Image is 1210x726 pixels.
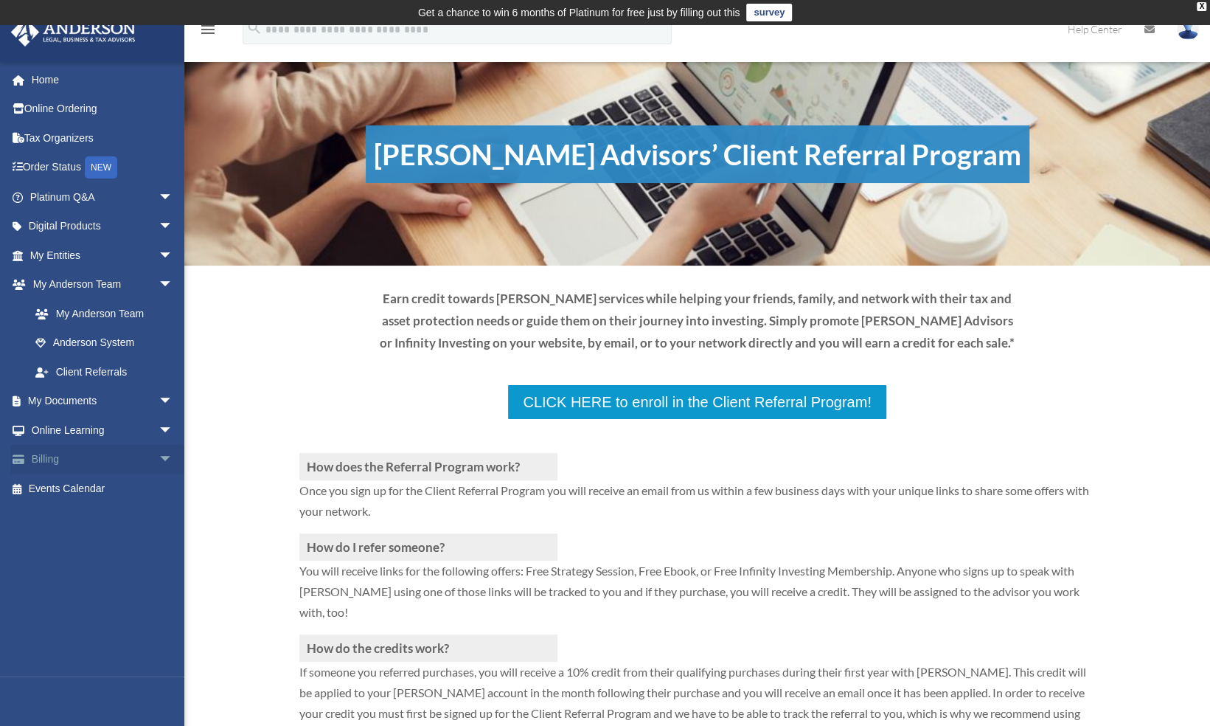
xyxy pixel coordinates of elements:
[10,123,195,153] a: Tax Organizers
[746,4,792,21] a: survey
[159,445,188,475] span: arrow_drop_down
[159,270,188,300] span: arrow_drop_down
[299,561,1096,635] p: You will receive links for the following offers: Free Strategy Session, Free Ebook, or Free Infin...
[21,328,195,358] a: Anderson System
[21,357,188,387] a: Client Referrals
[159,241,188,271] span: arrow_drop_down
[10,270,195,300] a: My Anderson Teamarrow_drop_down
[159,415,188,446] span: arrow_drop_down
[21,299,195,328] a: My Anderson Team
[379,288,1016,353] p: Earn credit towards [PERSON_NAME] services while helping your friends, family, and network with t...
[10,94,195,124] a: Online Ordering
[507,384,887,421] a: CLICK HERE to enroll in the Client Referral Program!
[1177,18,1199,40] img: User Pic
[7,18,140,46] img: Anderson Advisors Platinum Portal
[199,26,217,38] a: menu
[10,182,195,212] a: Platinum Q&Aarrow_drop_down
[418,4,740,21] div: Get a chance to win 6 months of Platinum for free just by filling out this
[10,387,195,416] a: My Documentsarrow_drop_down
[10,153,195,183] a: Order StatusNEW
[10,212,195,241] a: Digital Productsarrow_drop_down
[246,20,262,36] i: search
[1197,2,1206,11] div: close
[299,635,557,662] h3: How do the credits work?
[159,212,188,242] span: arrow_drop_down
[10,415,195,445] a: Online Learningarrow_drop_down
[299,453,557,480] h3: How does the Referral Program work?
[10,65,195,94] a: Home
[199,21,217,38] i: menu
[366,125,1029,183] h1: [PERSON_NAME] Advisors’ Client Referral Program
[159,387,188,417] span: arrow_drop_down
[10,445,195,474] a: Billingarrow_drop_down
[299,480,1096,533] p: Once you sign up for the Client Referral Program you will receive an email from us within a few b...
[299,533,557,561] h3: How do I refer someone?
[10,241,195,270] a: My Entitiesarrow_drop_down
[159,182,188,212] span: arrow_drop_down
[85,156,117,179] div: NEW
[10,474,195,503] a: Events Calendar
